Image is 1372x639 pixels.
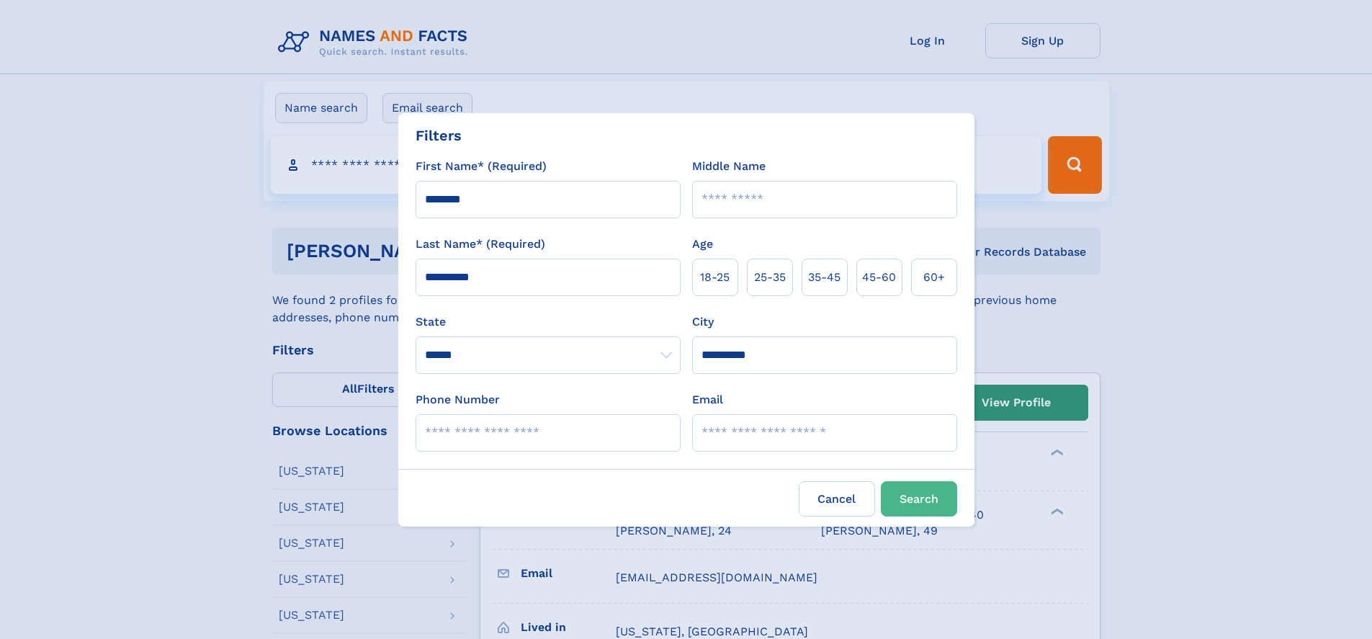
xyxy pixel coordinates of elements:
[692,158,766,175] label: Middle Name
[692,313,714,331] label: City
[700,269,730,286] span: 18‑25
[692,236,713,253] label: Age
[799,481,875,517] label: Cancel
[416,236,545,253] label: Last Name* (Required)
[416,391,500,408] label: Phone Number
[923,269,945,286] span: 60+
[692,391,723,408] label: Email
[881,481,957,517] button: Search
[862,269,896,286] span: 45‑60
[416,313,681,331] label: State
[416,158,547,175] label: First Name* (Required)
[808,269,840,286] span: 35‑45
[754,269,786,286] span: 25‑35
[416,125,462,146] div: Filters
